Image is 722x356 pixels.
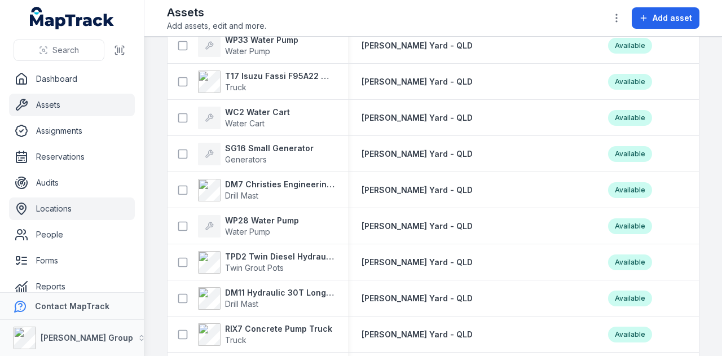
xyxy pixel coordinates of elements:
div: Available [608,146,652,162]
a: WP33 Water PumpWater Pump [198,34,298,57]
a: DM11 Hydraulic 30T LongreachDrill Mast [198,287,334,310]
a: Forms [9,249,135,272]
div: Available [608,74,652,90]
a: Audits [9,172,135,194]
strong: Contact MapTrack [35,301,109,311]
a: [PERSON_NAME] Yard - QLD [362,221,473,232]
a: Reservations [9,146,135,168]
span: Drill Mast [225,191,258,200]
a: People [9,223,135,246]
div: Available [608,254,652,270]
div: Available [608,182,652,198]
h2: Assets [167,5,266,20]
span: Twin Grout Pots [225,263,284,273]
span: Truck [225,335,246,345]
a: WC2 Water CartWater Cart [198,107,290,129]
span: Add asset [653,12,692,24]
button: Search [14,39,104,61]
a: RIX7 Concrete Pump TruckTruck [198,323,332,346]
strong: SG16 Small Generator [225,143,314,154]
a: [PERSON_NAME] Yard - QLD [362,40,473,51]
strong: [PERSON_NAME] Group [41,333,133,342]
a: Dashboard [9,68,135,90]
span: [PERSON_NAME] Yard - QLD [362,329,473,339]
a: [PERSON_NAME] Yard - QLD [362,293,473,304]
strong: WC2 Water Cart [225,107,290,118]
a: [PERSON_NAME] Yard - QLD [362,76,473,87]
span: [PERSON_NAME] Yard - QLD [362,221,473,231]
a: Assets [9,94,135,116]
span: Water Pump [225,46,270,56]
div: Available [608,38,652,54]
button: Add asset [632,7,699,29]
span: [PERSON_NAME] Yard - QLD [362,113,473,122]
strong: DM11 Hydraulic 30T Longreach [225,287,334,298]
a: SG16 Small GeneratorGenerators [198,143,314,165]
span: [PERSON_NAME] Yard - QLD [362,149,473,159]
span: [PERSON_NAME] Yard - QLD [362,257,473,267]
a: [PERSON_NAME] Yard - QLD [362,112,473,124]
strong: RIX7 Concrete Pump Truck [225,323,332,335]
a: Assignments [9,120,135,142]
div: Available [608,291,652,306]
span: Water Cart [225,118,265,128]
strong: WP33 Water Pump [225,34,298,46]
span: [PERSON_NAME] Yard - QLD [362,41,473,50]
a: MapTrack [30,7,115,29]
span: Search [52,45,79,56]
a: [PERSON_NAME] Yard - QLD [362,329,473,340]
strong: TPD2 Twin Diesel Hydraulic Grout Pot [225,251,334,262]
strong: DM7 Christies Engineering Steel Mast [225,179,334,190]
span: [PERSON_NAME] Yard - QLD [362,77,473,86]
span: Drill Mast [225,299,258,309]
a: DM7 Christies Engineering Steel MastDrill Mast [198,179,334,201]
a: [PERSON_NAME] Yard - QLD [362,184,473,196]
span: Water Pump [225,227,270,236]
div: Available [608,110,652,126]
a: [PERSON_NAME] Yard - QLD [362,257,473,268]
a: WP28 Water PumpWater Pump [198,215,299,238]
span: [PERSON_NAME] Yard - QLD [362,293,473,303]
a: [PERSON_NAME] Yard - QLD [362,148,473,160]
a: Reports [9,275,135,298]
span: [PERSON_NAME] Yard - QLD [362,185,473,195]
span: Truck [225,82,246,92]
strong: T17 Isuzu Fassi F95A22 with Hiab [225,71,334,82]
strong: WP28 Water Pump [225,215,299,226]
div: Available [608,218,652,234]
a: TPD2 Twin Diesel Hydraulic Grout PotTwin Grout Pots [198,251,334,274]
span: Add assets, edit and more. [167,20,266,32]
span: Generators [225,155,267,164]
div: Available [608,327,652,342]
a: Locations [9,197,135,220]
a: T17 Isuzu Fassi F95A22 with HiabTruck [198,71,334,93]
